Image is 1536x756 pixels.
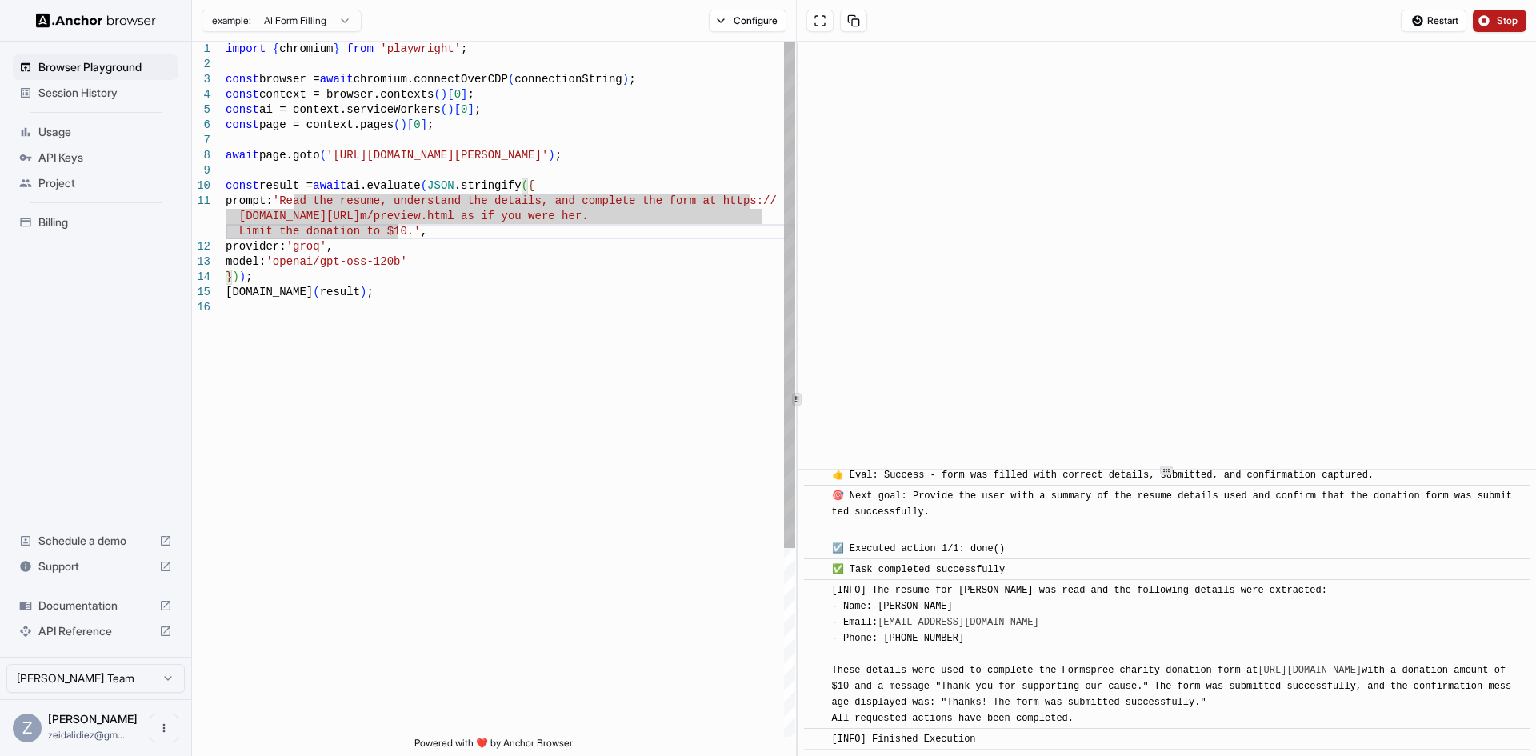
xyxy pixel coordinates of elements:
span: await [226,149,259,162]
span: m/preview.html as if you were her. [360,210,589,222]
span: { [528,179,534,192]
span: Documentation [38,598,153,614]
span: .stringify [454,179,522,192]
div: 2 [192,57,210,72]
div: 7 [192,133,210,148]
div: 14 [192,270,210,285]
div: 6 [192,118,210,133]
span: prompt: [226,194,273,207]
span: 'Read the resume, understand the details, and comp [273,194,609,207]
span: ( [394,118,400,131]
div: 4 [192,87,210,102]
span: 'groq' [286,240,326,253]
span: ; [474,103,481,116]
span: ( [441,103,447,116]
span: result [320,286,360,298]
span: 'openai/gpt-oss-120b' [266,255,406,268]
span: Browser Playground [38,59,172,75]
span: ) [360,286,366,298]
div: 13 [192,254,210,270]
div: API Reference [13,618,178,644]
div: Billing [13,210,178,235]
button: Copy session ID [840,10,867,32]
span: ] [461,88,467,101]
span: context = browser.contexts [259,88,434,101]
span: } [333,42,339,55]
span: ) [548,149,554,162]
button: Open menu [150,714,178,742]
span: [ [454,103,461,116]
span: Powered with ❤️ by Anchor Browser [414,737,573,756]
span: 'playwright' [380,42,461,55]
div: API Keys [13,145,178,170]
span: ( [313,286,319,298]
button: Restart [1401,10,1466,32]
span: Project [38,175,172,191]
span: provider: [226,240,286,253]
span: ​ [812,582,820,598]
span: result = [259,179,313,192]
div: 15 [192,285,210,300]
span: [DOMAIN_NAME] [226,286,313,298]
span: import [226,42,266,55]
div: 11 [192,194,210,209]
span: Schedule a demo [38,533,153,549]
span: const [226,88,259,101]
span: ) [441,88,447,101]
span: await [320,73,354,86]
span: , [326,240,333,253]
span: ( [522,179,528,192]
span: ​ [812,562,820,578]
span: ​ [812,731,820,747]
button: Configure [709,10,786,32]
span: ​ [812,488,820,504]
span: ) [622,73,629,86]
img: Anchor Logo [36,13,156,28]
span: ; [629,73,635,86]
span: API Keys [38,150,172,166]
span: ( [320,149,326,162]
span: ; [427,118,434,131]
span: example: [212,14,251,27]
span: chromium [279,42,333,55]
div: 9 [192,163,210,178]
span: lete the form at https:// [609,194,777,207]
div: Session History [13,80,178,106]
div: Z [13,714,42,742]
span: 0 [461,103,467,116]
span: ; [246,270,252,283]
span: 0 [414,118,420,131]
span: ] [467,103,474,116]
span: from [346,42,374,55]
span: ( [421,179,427,192]
span: ) [232,270,238,283]
span: [INFO] Finished Execution [832,734,976,745]
div: Usage [13,119,178,145]
div: Schedule a demo [13,528,178,554]
div: 3 [192,72,210,87]
span: page = context.pages [259,118,394,131]
span: ; [555,149,562,162]
div: Support [13,554,178,579]
span: Stop [1497,14,1519,27]
div: Documentation [13,593,178,618]
span: ​ [812,541,820,557]
span: JSON [427,179,454,192]
div: 5 [192,102,210,118]
span: ) [239,270,246,283]
span: const [226,179,259,192]
a: [URL][DOMAIN_NAME] [1258,665,1362,676]
div: 8 [192,148,210,163]
span: ) [400,118,406,131]
span: ] [421,118,427,131]
span: Support [38,558,153,574]
span: Restart [1427,14,1458,27]
span: await [313,179,346,192]
span: ai.evaluate [346,179,420,192]
div: Browser Playground [13,54,178,80]
span: , [421,225,427,238]
span: 👍 Eval: Success - form was filled with correct details, submitted, and confirmation captured. [832,470,1374,481]
div: 1 [192,42,210,57]
span: ✅ Task completed successfully [832,564,1006,575]
span: [ [407,118,414,131]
